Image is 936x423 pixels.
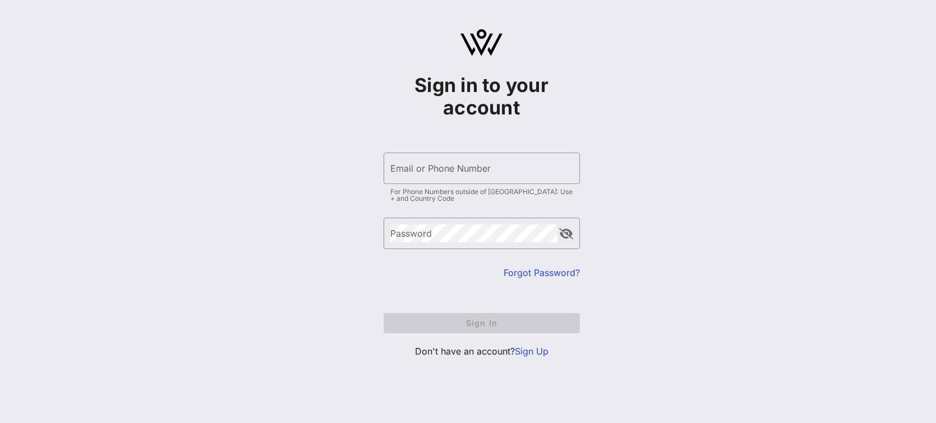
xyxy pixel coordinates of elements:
h1: Sign in to your account [384,74,580,119]
button: append icon [559,228,573,240]
a: Forgot Password? [504,267,580,278]
p: Don't have an account? [384,344,580,358]
div: For Phone Numbers outside of [GEOGRAPHIC_DATA]: Use + and Country Code [390,188,573,202]
img: logo.svg [460,29,502,56]
a: Sign Up [515,346,548,357]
